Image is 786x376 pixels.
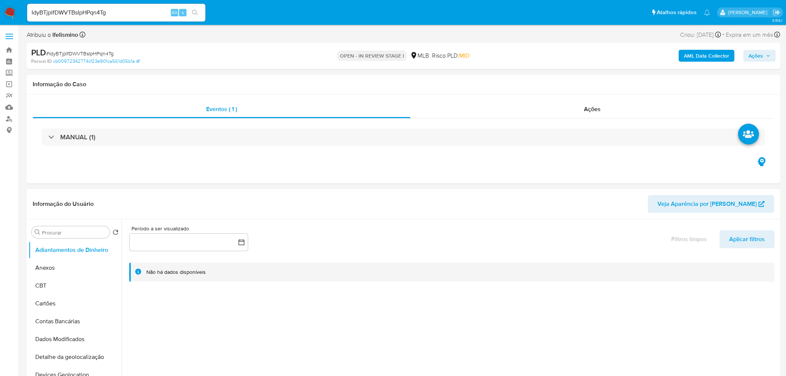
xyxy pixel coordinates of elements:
input: Pesquise usuários ou casos... [27,8,205,17]
button: Contas Bancárias [29,312,121,330]
h1: Informação do Usuário [33,200,94,208]
h3: MANUAL (1) [60,133,95,141]
button: Retornar ao pedido padrão [113,229,118,237]
span: Atalhos rápidos [657,9,696,16]
span: Veja Aparência por [PERSON_NAME] [657,195,757,213]
h1: Informação do Caso [33,81,774,88]
span: Eventos ( 1 ) [206,105,237,113]
b: PLD [31,46,46,58]
b: Person ID [31,58,52,65]
span: # IdyBTjplfDWVTBsIpHPqn4Tg [46,50,114,57]
p: OPEN - IN REVIEW STAGE I [337,51,407,61]
button: Procurar [35,229,40,235]
button: search-icon [187,7,202,18]
b: lfelismino [51,30,78,39]
button: Detalhe da geolocalização [29,348,121,366]
span: s [182,9,184,16]
button: Cartões [29,295,121,312]
div: MANUAL (1) [42,129,765,146]
b: AML Data Collector [684,50,729,62]
button: Dados Modificados [29,330,121,348]
button: Adiantamentos de Dinheiro [29,241,121,259]
span: MID [459,51,470,60]
a: cb00972342774cf23e901ca561d05b1a [53,58,140,65]
span: - [722,30,724,40]
p: laisa.felismino@mercadolivre.com [728,9,770,16]
input: Procurar [42,229,107,236]
span: Alt [172,9,178,16]
button: CBT [29,277,121,295]
div: MLB [410,52,429,60]
a: Salir [773,9,780,16]
a: Notificaciones [704,9,710,16]
span: Risco PLD: [432,52,470,60]
span: Ações [748,50,763,62]
div: Criou: [DATE] [680,30,721,40]
button: Ações [743,50,776,62]
button: AML Data Collector [679,50,734,62]
button: Veja Aparência por [PERSON_NAME] [648,195,774,213]
span: Expira em um mês [726,31,773,39]
span: Atribuiu o [27,31,78,39]
button: Anexos [29,259,121,277]
span: Ações [584,105,601,113]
